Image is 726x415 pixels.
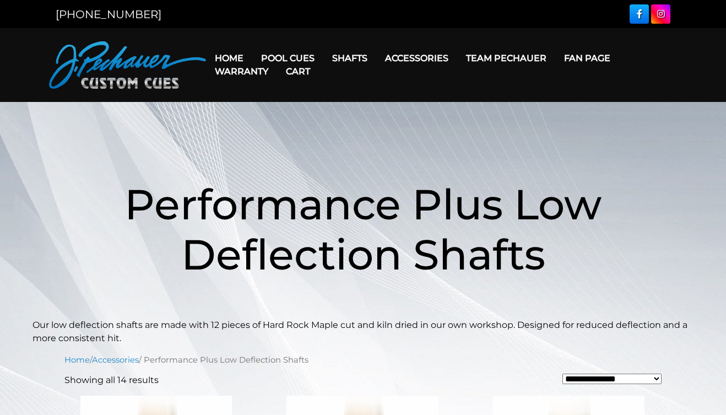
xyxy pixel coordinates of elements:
[49,41,206,89] img: Pechauer Custom Cues
[32,319,694,345] p: Our low deflection shafts are made with 12 pieces of Hard Rock Maple cut and kiln dried in our ow...
[56,8,161,21] a: [PHONE_NUMBER]
[457,44,555,72] a: Team Pechauer
[376,44,457,72] a: Accessories
[555,44,619,72] a: Fan Page
[252,44,323,72] a: Pool Cues
[562,374,662,384] select: Shop order
[64,374,159,387] p: Showing all 14 results
[64,355,90,365] a: Home
[277,57,319,85] a: Cart
[92,355,139,365] a: Accessories
[206,57,277,85] a: Warranty
[206,44,252,72] a: Home
[64,354,662,366] nav: Breadcrumb
[124,179,602,280] span: Performance Plus Low Deflection Shafts
[323,44,376,72] a: Shafts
